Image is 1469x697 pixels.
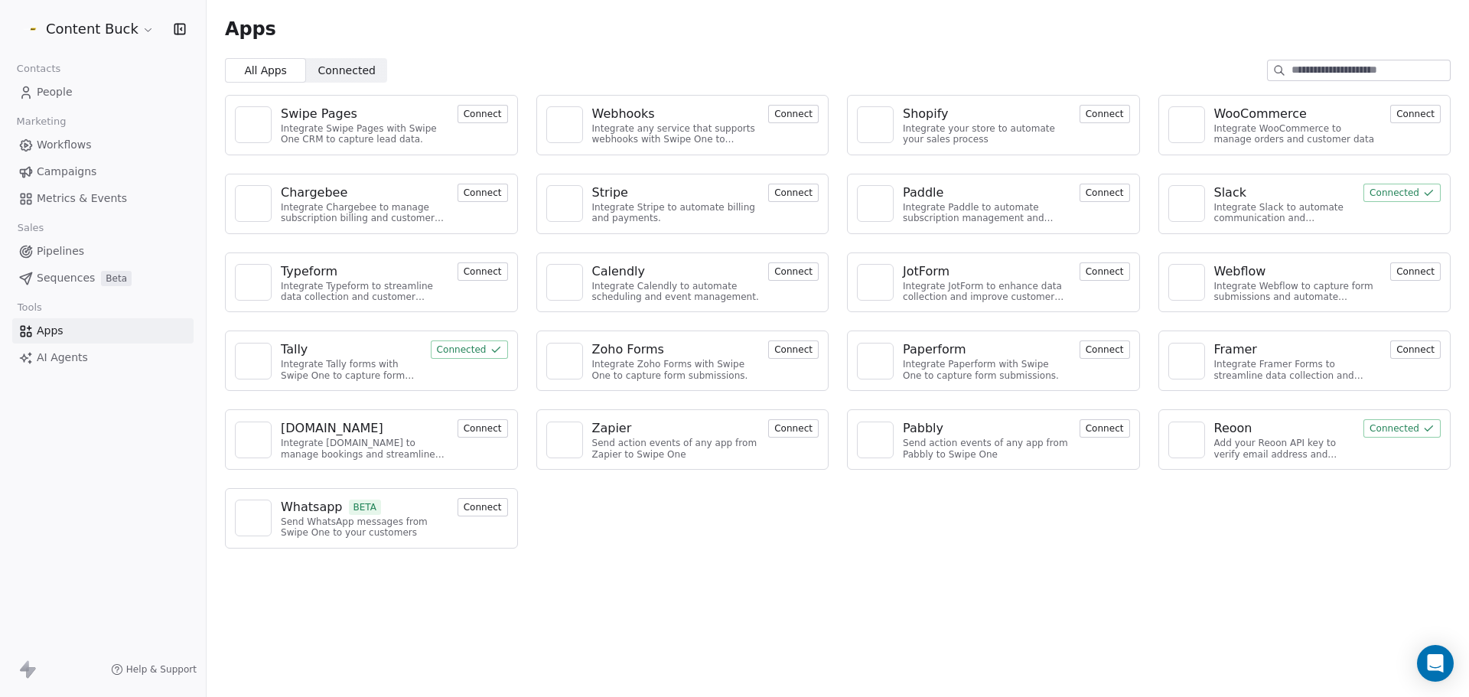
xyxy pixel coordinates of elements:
button: Connect [768,419,819,438]
div: Typeform [281,262,337,281]
a: Metrics & Events [12,186,194,211]
a: Connect [1390,264,1441,278]
a: Chargebee [281,184,448,202]
img: NA [553,428,576,451]
a: NA [546,106,583,143]
a: Connect [1080,421,1130,435]
img: NA [553,192,576,215]
a: NA [857,106,894,143]
a: Workflows [12,132,194,158]
div: Integrate Typeform to streamline data collection and customer engagement. [281,281,448,303]
a: AI Agents [12,345,194,370]
a: NA [1168,422,1205,458]
img: NA [553,113,576,136]
a: SequencesBeta [12,265,194,291]
span: Content Buck [46,19,138,39]
div: Send WhatsApp messages from Swipe One to your customers [281,516,448,539]
div: Chargebee [281,184,347,202]
div: Paperform [903,340,966,359]
a: Connect [1390,342,1441,357]
a: Webflow [1214,262,1382,281]
a: Connect [1080,342,1130,357]
a: NA [857,422,894,458]
div: Integrate any service that supports webhooks with Swipe One to capture and automate data workflows. [592,123,760,145]
div: Shopify [903,105,949,123]
span: Tools [11,296,48,319]
div: Integrate JotForm to enhance data collection and improve customer engagement. [903,281,1070,303]
div: Integrate Calendly to automate scheduling and event management. [592,281,760,303]
div: Tally [281,340,308,359]
div: Stripe [592,184,628,202]
a: Connected [431,342,508,357]
a: WhatsappBETA [281,498,448,516]
div: Integrate your store to automate your sales process [903,123,1070,145]
div: Integrate Framer Forms to streamline data collection and customer engagement. [1214,359,1382,381]
button: Connected [431,340,508,359]
div: Zapier [592,419,632,438]
a: NA [1168,264,1205,301]
a: Campaigns [12,159,194,184]
button: Connect [1080,419,1130,438]
div: Integrate Paddle to automate subscription management and customer engagement. [903,202,1070,224]
span: Sales [11,217,50,239]
div: Send action events of any app from Pabbly to Swipe One [903,438,1070,460]
div: Integrate [DOMAIN_NAME] to manage bookings and streamline scheduling. [281,438,448,460]
span: Metrics & Events [37,191,127,207]
button: Connect [768,105,819,123]
a: NA [546,422,583,458]
button: Connect [1080,105,1130,123]
a: Calendly [592,262,760,281]
a: NA [235,185,272,222]
a: NA [857,185,894,222]
img: NA [864,428,887,451]
a: Help & Support [111,663,197,676]
a: NA [235,500,272,536]
img: NA [1175,428,1198,451]
a: NA [1168,343,1205,379]
img: Black%20and%20Red%20Letter%20SM%20Elegant%20and%20Luxury%20Logo%20(1).png [21,20,40,38]
img: NA [864,271,887,294]
a: Connect [768,264,819,278]
a: Shopify [903,105,1070,123]
a: Connect [768,421,819,435]
span: Campaigns [37,164,96,180]
a: Connect [768,106,819,121]
img: NA [242,350,265,373]
button: Connect [458,419,508,438]
button: Connect [768,262,819,281]
a: Reoon [1214,419,1355,438]
button: Connect [768,184,819,202]
div: Send action events of any app from Zapier to Swipe One [592,438,760,460]
img: NA [242,113,265,136]
button: Connect [458,498,508,516]
button: Connect [1390,340,1441,359]
img: NA [553,271,576,294]
img: NA [242,271,265,294]
span: Help & Support [126,663,197,676]
a: NA [857,264,894,301]
div: Slack [1214,184,1246,202]
a: Connect [458,185,508,200]
a: NA [235,422,272,458]
div: Integrate Paperform with Swipe One to capture form submissions. [903,359,1070,381]
a: Connect [458,106,508,121]
a: Connect [1390,106,1441,121]
div: Whatsapp [281,498,343,516]
div: Zoho Forms [592,340,664,359]
div: Integrate Zoho Forms with Swipe One to capture form submissions. [592,359,760,381]
img: NA [864,113,887,136]
a: NA [1168,106,1205,143]
span: BETA [349,500,382,515]
span: Apps [37,323,64,339]
img: NA [242,506,265,529]
a: Connected [1363,421,1441,435]
a: Paddle [903,184,1070,202]
button: Connect [1390,262,1441,281]
a: WooCommerce [1214,105,1382,123]
div: Integrate Chargebee to manage subscription billing and customer data. [281,202,448,224]
div: WooCommerce [1214,105,1307,123]
span: Contacts [10,57,67,80]
button: Connect [458,184,508,202]
img: NA [1175,271,1198,294]
a: Zoho Forms [592,340,760,359]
